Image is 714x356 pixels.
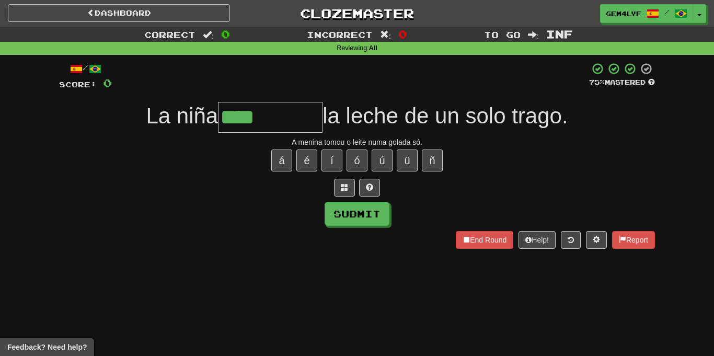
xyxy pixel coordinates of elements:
[398,28,407,40] span: 0
[321,150,342,171] button: í
[103,76,112,89] span: 0
[546,28,573,40] span: Inf
[59,80,97,89] span: Score:
[296,150,317,171] button: é
[561,231,581,249] button: Round history (alt+y)
[664,8,670,16] span: /
[8,4,230,22] a: Dashboard
[600,4,693,23] a: gem4lyf /
[271,150,292,171] button: á
[221,28,230,40] span: 0
[369,44,377,52] strong: All
[612,231,655,249] button: Report
[307,29,373,40] span: Incorrect
[606,9,641,18] span: gem4lyf
[347,150,367,171] button: ó
[246,4,468,22] a: Clozemaster
[59,62,112,75] div: /
[589,78,655,87] div: Mastered
[589,78,605,86] span: 75 %
[7,342,87,352] span: Open feedback widget
[528,30,539,39] span: :
[456,231,513,249] button: End Round
[59,137,655,147] div: A menina tomou o leite numa golada só.
[323,104,568,128] span: la leche de un solo trago.
[203,30,214,39] span: :
[146,104,218,128] span: La niña
[372,150,393,171] button: ú
[397,150,418,171] button: ü
[144,29,195,40] span: Correct
[359,179,380,197] button: Single letter hint - you only get 1 per sentence and score half the points! alt+h
[334,179,355,197] button: Switch sentence to multiple choice alt+p
[484,29,521,40] span: To go
[380,30,391,39] span: :
[519,231,556,249] button: Help!
[422,150,443,171] button: ñ
[325,202,389,226] button: Submit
